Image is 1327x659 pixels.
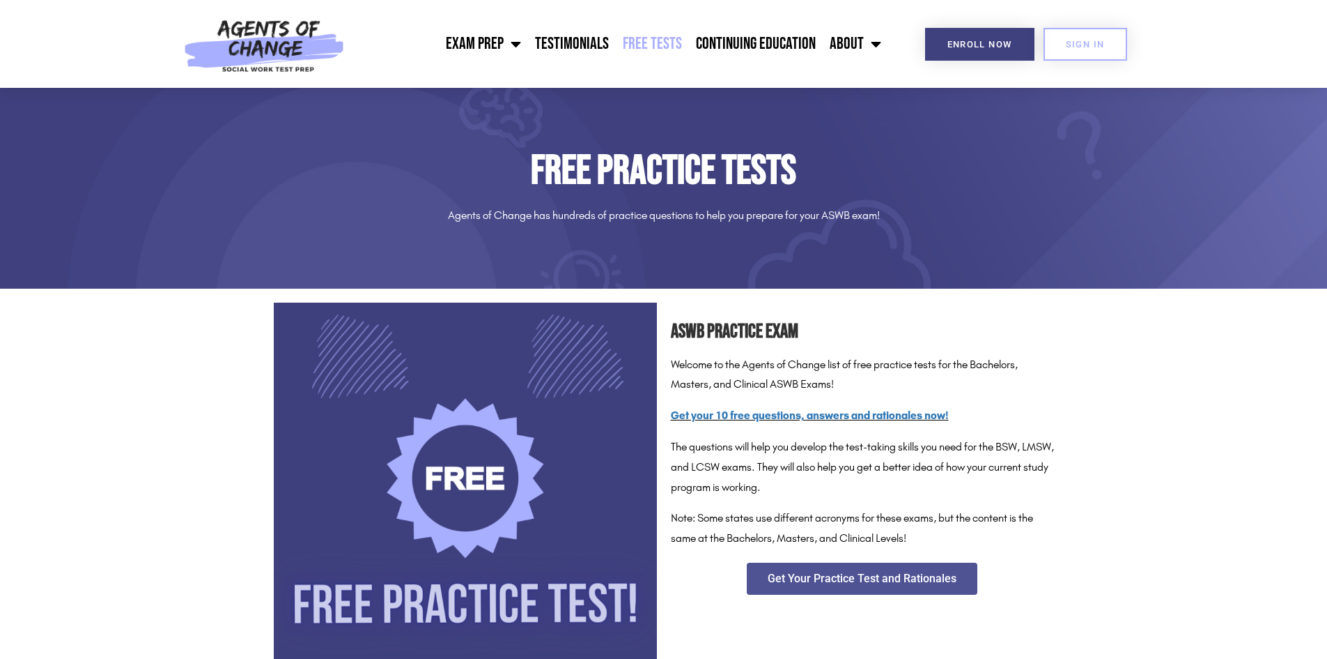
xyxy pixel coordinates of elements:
a: Testimonials [528,26,616,61]
a: Free Tests [616,26,689,61]
p: Note: Some states use different acronyms for these exams, but the content is the same at the Bach... [671,508,1054,549]
p: Welcome to the Agents of Change list of free practice tests for the Bachelors, Masters, and Clini... [671,355,1054,395]
h2: ASWB Practice Exam [671,317,1054,348]
nav: Menu [352,26,888,61]
span: Get Your Practice Test and Rationales [768,573,956,584]
span: SIGN IN [1066,40,1105,49]
a: Enroll Now [925,28,1034,61]
p: The questions will help you develop the test-taking skills you need for the BSW, LMSW, and LCSW e... [671,437,1054,497]
a: About [823,26,888,61]
a: Get your 10 free questions, answers and rationales now! [671,409,949,422]
a: Get Your Practice Test and Rationales [747,563,977,595]
a: SIGN IN [1043,28,1127,61]
a: Continuing Education [689,26,823,61]
p: Agents of Change has hundreds of practice questions to help you prepare for your ASWB exam! [274,206,1054,226]
span: Enroll Now [947,40,1012,49]
a: Exam Prep [439,26,528,61]
h1: Free Practice Tests [274,151,1054,192]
